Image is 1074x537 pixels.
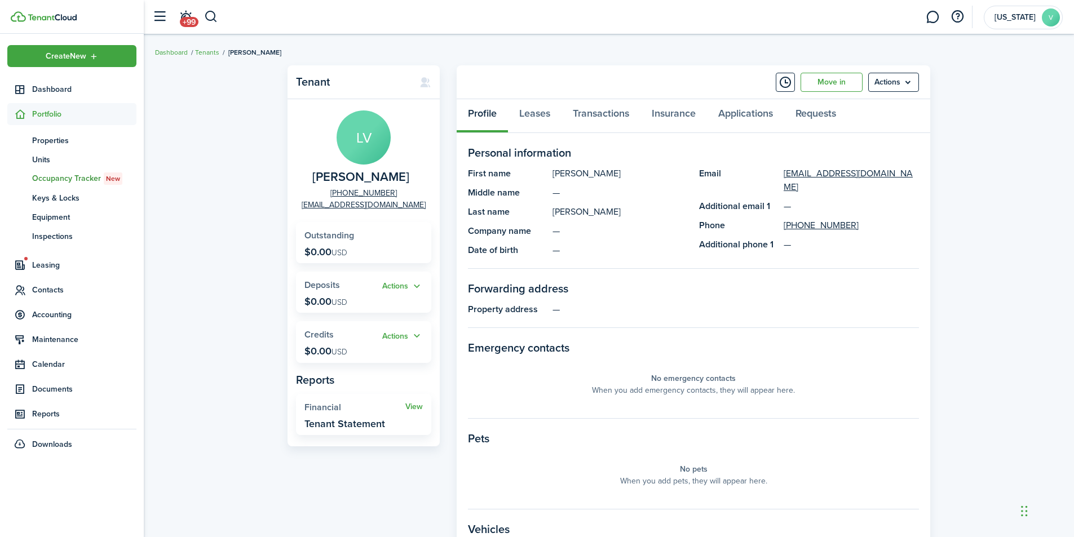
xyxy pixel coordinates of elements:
[46,52,86,60] span: Create New
[922,3,943,32] a: Messaging
[304,328,334,341] span: Credits
[640,99,707,133] a: Insurance
[7,207,136,227] a: Equipment
[32,154,136,166] span: Units
[7,150,136,169] a: Units
[553,243,688,257] panel-main-description: —
[7,131,136,150] a: Properties
[32,230,136,242] span: Inspections
[32,309,136,321] span: Accounting
[296,371,431,388] panel-main-subtitle: Reports
[382,280,423,293] button: Open menu
[32,334,136,345] span: Maintenance
[784,219,859,232] a: [PHONE_NUMBER]
[28,14,77,21] img: TenantCloud
[468,303,547,316] panel-main-title: Property address
[304,246,347,258] p: $0.00
[106,174,120,184] span: New
[1042,8,1060,26] avatar-text: V
[304,402,405,412] widget-stats-title: Financial
[175,3,196,32] a: Notifications
[699,238,778,251] panel-main-title: Additional phone 1
[776,73,795,92] button: Timeline
[382,330,423,343] button: Actions
[332,247,347,259] span: USD
[468,243,547,257] panel-main-title: Date of birth
[32,408,136,420] span: Reports
[304,296,347,307] p: $0.00
[508,99,562,133] a: Leases
[32,383,136,395] span: Documents
[304,229,354,242] span: Outstanding
[553,224,688,238] panel-main-description: —
[468,186,547,199] panel-main-title: Middle name
[32,284,136,296] span: Contacts
[707,99,784,133] a: Applications
[680,463,708,475] panel-main-placeholder-title: No pets
[992,14,1037,21] span: Virginia
[553,303,919,316] panel-main-description: —
[7,45,136,67] button: Open menu
[801,73,863,92] a: Move in
[699,219,778,232] panel-main-title: Phone
[180,17,198,27] span: +99
[868,73,919,92] menu-btn: Actions
[332,296,347,308] span: USD
[32,108,136,120] span: Portfolio
[868,73,919,92] button: Open menu
[468,167,547,180] panel-main-title: First name
[1021,494,1028,528] div: Drag
[204,7,218,26] button: Search
[32,135,136,147] span: Properties
[32,172,136,185] span: Occupancy Tracker
[304,278,340,291] span: Deposits
[562,99,640,133] a: Transactions
[468,224,547,238] panel-main-title: Company name
[7,403,136,425] a: Reports
[651,372,736,384] panel-main-placeholder-title: No emergency contacts
[32,83,136,95] span: Dashboard
[592,384,795,396] panel-main-placeholder-description: When you add emergency contacts, they will appear here.
[7,169,136,188] a: Occupancy TrackerNew
[228,47,281,57] span: [PERSON_NAME]
[382,280,423,293] button: Actions
[337,110,391,165] avatar-text: LV
[553,186,688,199] panel-main-description: —
[7,227,136,246] a: Inspections
[553,167,688,180] panel-main-description: [PERSON_NAME]
[149,6,170,28] button: Open sidebar
[468,430,919,447] panel-main-section-title: Pets
[296,76,408,88] panel-main-title: Tenant
[784,99,847,133] a: Requests
[32,438,72,450] span: Downloads
[468,205,547,219] panel-main-title: Last name
[302,199,426,211] a: [EMAIL_ADDRESS][DOMAIN_NAME]
[11,11,26,22] img: TenantCloud
[948,7,967,26] button: Open resource center
[32,192,136,204] span: Keys & Locks
[332,346,347,358] span: USD
[620,475,767,487] panel-main-placeholder-description: When you add pets, they will appear here.
[155,47,188,57] a: Dashboard
[784,167,919,194] a: [EMAIL_ADDRESS][DOMAIN_NAME]
[382,330,423,343] button: Open menu
[468,339,919,356] panel-main-section-title: Emergency contacts
[32,259,136,271] span: Leasing
[886,415,1074,537] iframe: Chat Widget
[304,345,347,357] p: $0.00
[7,78,136,100] a: Dashboard
[7,188,136,207] a: Keys & Locks
[312,170,409,184] span: Lourdes Valdez
[468,144,919,161] panel-main-section-title: Personal information
[304,418,385,429] widget-stats-description: Tenant Statement
[330,187,397,199] a: [PHONE_NUMBER]
[468,280,919,297] panel-main-section-title: Forwarding address
[195,47,219,57] a: Tenants
[32,211,136,223] span: Equipment
[32,358,136,370] span: Calendar
[405,402,423,411] a: View
[699,167,778,194] panel-main-title: Email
